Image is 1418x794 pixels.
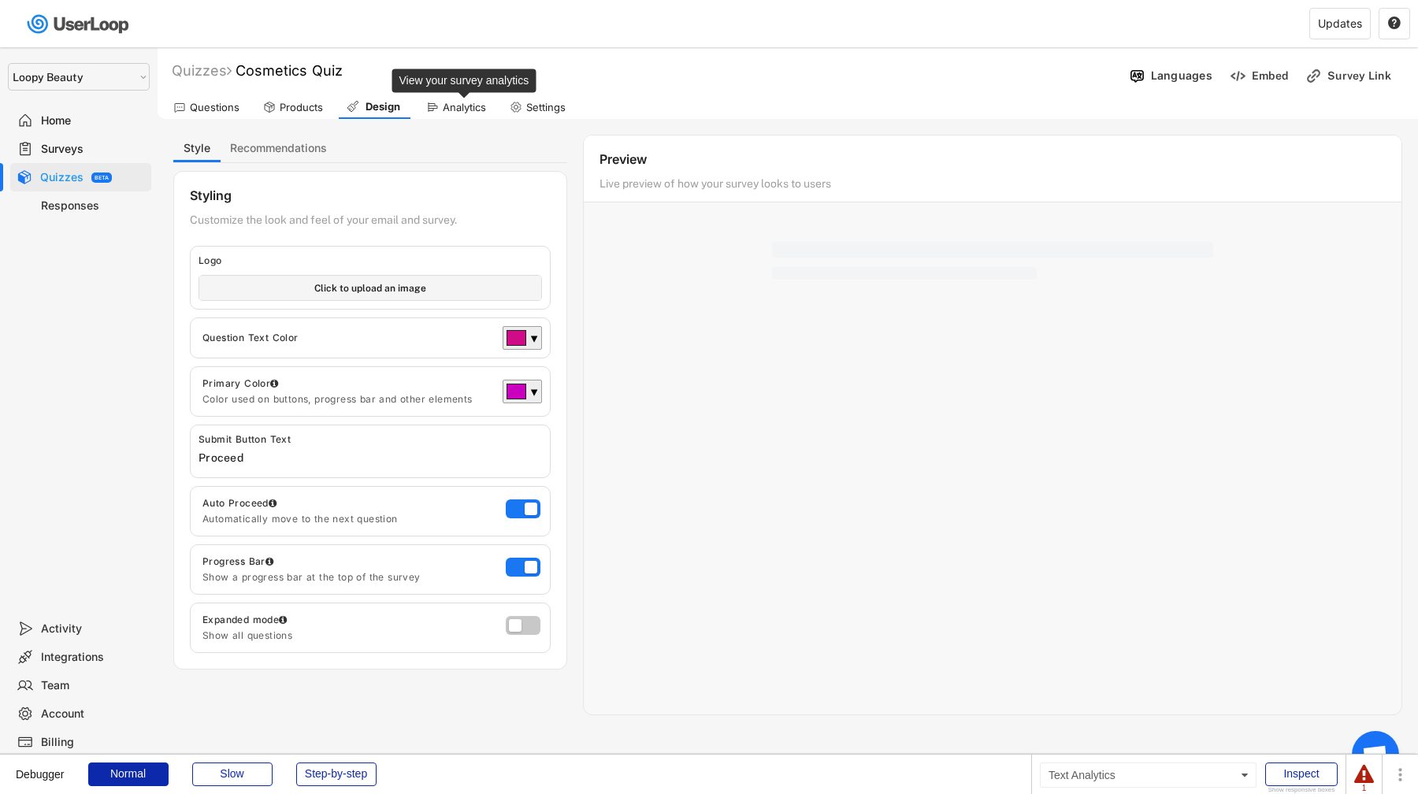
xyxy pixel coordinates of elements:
div: Question Text Color [202,332,495,344]
div: Questions [190,101,239,114]
div: Embed [1252,69,1288,83]
div: Live preview of how your survey looks to users [599,176,1253,198]
div: Survey Link [1327,69,1406,83]
div: Updates [1318,18,1362,29]
div: Responses [41,198,145,213]
button: Style [173,135,221,162]
div: Logo [199,254,550,267]
img: Language%20Icon.svg [1129,68,1145,84]
div: Automatically move to the next question [202,513,498,525]
div: Show a progress bar at the top of the survey [202,571,498,584]
div: Products [280,101,323,114]
div: Design [363,100,403,113]
div: Team [41,678,145,693]
div: Step-by-step [296,762,377,786]
button: Recommendations [221,135,336,162]
div: ▼ [530,332,538,347]
div: Primary Color [202,377,495,390]
div: Progress Bar [202,555,498,568]
div: Submit Button Text [199,433,291,446]
img: LinkMinor.svg [1305,68,1322,84]
div: Settings [526,101,566,114]
div: Expanded mode [202,614,498,626]
div: Preview [599,151,1386,173]
div: Languages [1151,69,1212,83]
div: Inspect [1265,762,1338,786]
div: Billing [41,735,145,750]
div: 1 [1354,785,1374,792]
div: Text Analytics [1040,762,1257,788]
img: userloop-logo-01.svg [24,8,135,40]
div: Home [41,113,145,128]
div: Quizzes [40,170,84,185]
div: BETA [95,175,109,180]
div: Color used on buttons, progress bar and other elements [202,393,495,406]
div: ▼ [530,385,538,401]
div: Slow [192,762,273,786]
div: Normal [88,762,169,786]
text:  [1388,16,1401,30]
div: Account [41,707,145,722]
div: Activity [41,621,145,636]
div: Quizzes [172,61,232,80]
div: Auto Proceed [202,497,498,510]
div: Show all questions [202,629,498,642]
div: Show responsive boxes [1265,787,1338,793]
div: Analytics [443,101,486,114]
img: EmbedMinor.svg [1230,68,1246,84]
button:  [1387,17,1401,31]
div: Styling [190,187,232,209]
div: Debugger [16,755,65,780]
div: Surveys [41,142,145,157]
font: Cosmetics Quiz [236,62,343,79]
div: Integrations [41,650,145,665]
div: Open chat [1352,731,1399,778]
div: Customize the look and feel of your email and survey. [190,213,457,234]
